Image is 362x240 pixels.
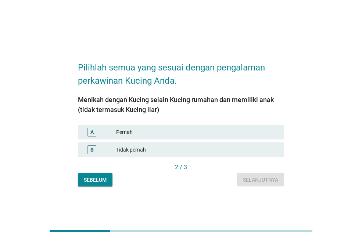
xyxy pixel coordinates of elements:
div: Menikah dengan Kucing selain Kucing rumahan dan memiliki anak (tidak termasuk Kucing liar) [78,95,284,114]
button: Sebelum [78,173,112,186]
div: Sebelum [84,176,107,184]
div: Tidak pernah [116,145,278,154]
div: B [90,146,94,154]
div: Pernah [116,128,278,137]
div: A [90,128,94,136]
h2: Pilihlah semua yang sesuai dengan pengalaman perkawinan Kucing Anda. [78,54,284,87]
div: 2 / 3 [78,163,284,172]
